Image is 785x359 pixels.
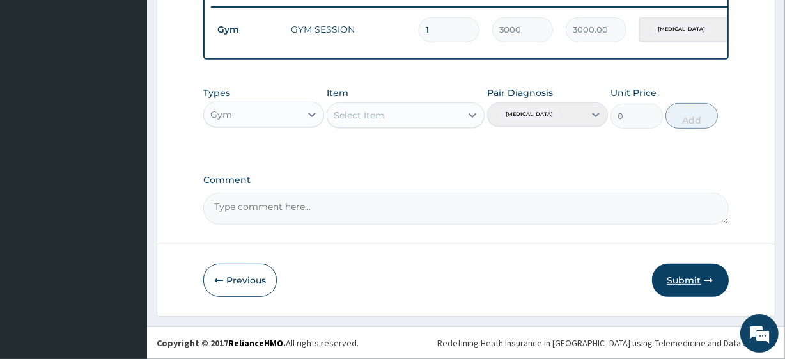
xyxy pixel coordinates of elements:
label: Unit Price [610,86,657,99]
td: GYM SESSION [284,17,412,42]
div: Chat with us now [66,72,215,88]
label: Types [203,88,230,99]
strong: Copyright © 2017 . [157,337,286,349]
div: Select Item [334,109,385,122]
span: We're online! [74,102,176,231]
label: Pair Diagnosis [487,86,553,99]
div: Gym [210,108,232,121]
td: Gym [211,18,284,42]
textarea: Type your message and hit 'Enter' [6,230,244,275]
label: Item [327,86,348,99]
button: Add [665,103,718,129]
button: Submit [652,264,729,297]
img: d_794563401_company_1708531726252_794563401 [24,64,52,96]
div: Minimize live chat window [210,6,240,37]
label: Comment [203,175,728,186]
div: Redefining Heath Insurance in [GEOGRAPHIC_DATA] using Telemedicine and Data Science! [437,337,775,349]
a: RelianceHMO [228,337,283,349]
button: Previous [203,264,277,297]
footer: All rights reserved. [147,326,785,359]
